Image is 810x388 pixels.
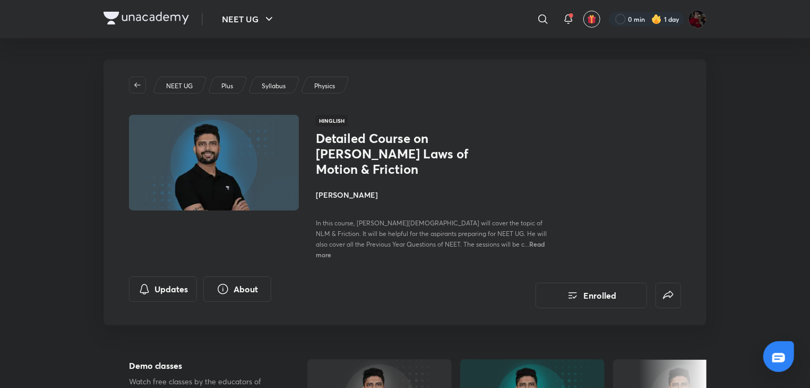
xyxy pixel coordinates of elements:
button: false [656,283,681,308]
a: NEET UG [165,81,195,91]
span: In this course, [PERSON_NAME][DEMOGRAPHIC_DATA] will cover the topic of NLM & Friction. It will b... [316,219,547,248]
img: Thumbnail [127,114,300,212]
p: NEET UG [166,81,193,91]
img: Company Logo [104,12,189,24]
button: Updates [129,276,197,302]
img: avatar [587,14,597,24]
button: avatar [583,11,600,28]
img: 🥰kashish🥰 Johari [688,10,706,28]
h4: [PERSON_NAME] [316,189,554,200]
p: Plus [221,81,233,91]
p: Syllabus [262,81,286,91]
span: Hinglish [316,115,348,126]
a: Syllabus [260,81,288,91]
a: Physics [313,81,337,91]
h5: Demo classes [129,359,273,372]
img: streak [651,14,662,24]
p: Physics [314,81,335,91]
button: Enrolled [536,283,647,308]
a: Company Logo [104,12,189,27]
button: NEET UG [216,9,282,30]
button: About [203,276,271,302]
h1: Detailed Course on [PERSON_NAME] Laws of Motion & Friction [316,131,489,176]
a: Plus [220,81,235,91]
